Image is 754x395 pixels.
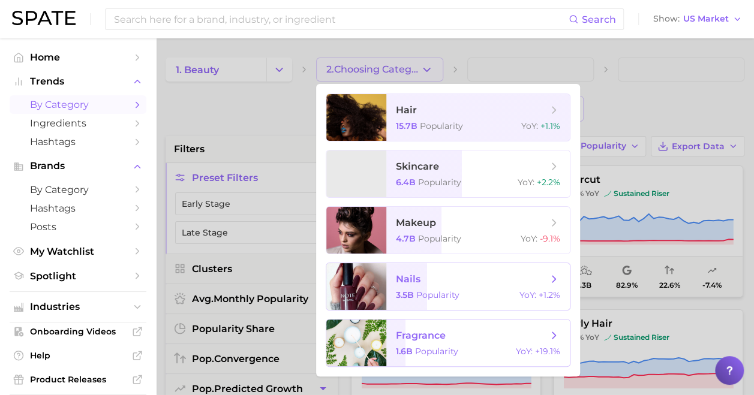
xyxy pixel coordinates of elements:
[30,301,126,312] span: Industries
[521,120,538,131] span: YoY :
[10,322,146,340] a: Onboarding Videos
[539,290,560,300] span: +1.2%
[416,290,459,300] span: Popularity
[316,84,580,376] ul: 2.Choosing Category
[10,48,146,67] a: Home
[420,120,463,131] span: Popularity
[653,16,680,22] span: Show
[396,233,416,244] span: 4.7b
[10,218,146,236] a: Posts
[540,120,560,131] span: +1.1%
[418,177,461,188] span: Popularity
[30,221,126,233] span: Posts
[415,346,458,357] span: Popularity
[10,242,146,261] a: My Watchlist
[10,114,146,132] a: Ingredients
[396,177,416,188] span: 6.4b
[30,76,126,87] span: Trends
[396,120,417,131] span: 15.7b
[10,267,146,285] a: Spotlight
[30,99,126,110] span: by Category
[396,346,413,357] span: 1.6b
[12,11,76,25] img: SPATE
[535,346,560,357] span: +19.1%
[396,330,446,341] span: fragrance
[30,350,126,361] span: Help
[683,16,729,22] span: US Market
[582,14,616,25] span: Search
[30,246,126,257] span: My Watchlist
[418,233,461,244] span: Popularity
[650,11,745,27] button: ShowUS Market
[113,9,569,29] input: Search here for a brand, industry, or ingredient
[396,161,439,172] span: skincare
[30,184,126,195] span: by Category
[10,132,146,151] a: Hashtags
[516,346,533,357] span: YoY :
[540,233,560,244] span: -9.1%
[30,203,126,214] span: Hashtags
[10,157,146,175] button: Brands
[537,177,560,188] span: +2.2%
[10,298,146,316] button: Industries
[30,136,126,147] span: Hashtags
[518,177,534,188] span: YoY :
[521,233,537,244] span: YoY :
[396,290,414,300] span: 3.5b
[30,270,126,282] span: Spotlight
[10,180,146,199] a: by Category
[10,370,146,388] a: Product Releases
[10,346,146,364] a: Help
[30,52,126,63] span: Home
[519,290,536,300] span: YoY :
[30,117,126,129] span: Ingredients
[396,217,436,228] span: makeup
[396,273,420,285] span: nails
[30,374,126,385] span: Product Releases
[10,73,146,91] button: Trends
[30,161,126,171] span: Brands
[10,95,146,114] a: by Category
[396,104,417,116] span: hair
[10,199,146,218] a: Hashtags
[30,326,126,337] span: Onboarding Videos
